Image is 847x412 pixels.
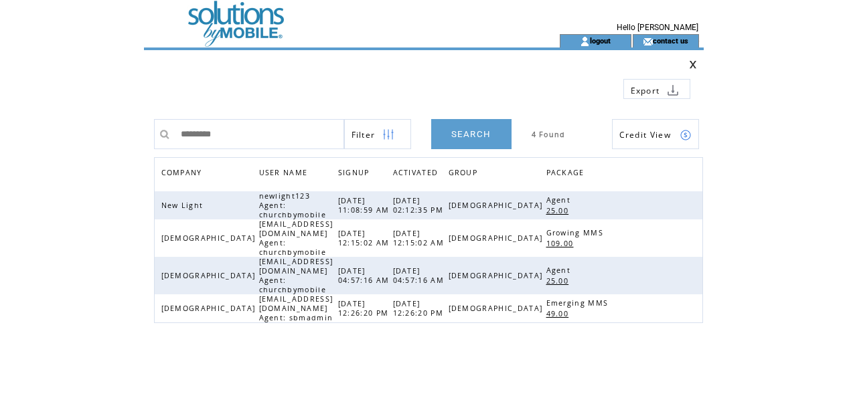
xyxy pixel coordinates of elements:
[449,233,546,243] span: [DEMOGRAPHIC_DATA]
[449,165,485,184] a: GROUP
[653,36,688,45] a: contact us
[546,205,576,216] a: 25.00
[546,276,572,286] span: 25.00
[546,239,577,248] span: 109.00
[546,206,572,215] span: 25.00
[449,165,481,184] span: GROUP
[259,294,337,322] span: [EMAIL_ADDRESS][DOMAIN_NAME] Agent: sbmadmin
[546,195,574,205] span: Agent
[338,168,373,176] a: SIGNUP
[580,36,590,47] img: account_icon.gif
[431,119,512,149] a: SEARCH
[532,130,566,139] span: 4 Found
[382,120,394,150] img: filters.png
[352,129,376,140] span: Show filters
[161,233,259,243] span: [DEMOGRAPHIC_DATA]
[546,309,572,318] span: 49.00
[161,304,259,313] span: [DEMOGRAPHIC_DATA]
[546,275,576,286] a: 25.00
[619,129,672,140] span: Show Credits View
[590,36,611,45] a: logout
[259,219,333,257] span: [EMAIL_ADDRESS][DOMAIN_NAME] Agent: churchbymobile
[161,271,259,280] span: [DEMOGRAPHIC_DATA]
[259,257,333,294] span: [EMAIL_ADDRESS][DOMAIN_NAME] Agent: churchbymobile
[680,129,692,141] img: credits.png
[449,271,546,280] span: [DEMOGRAPHIC_DATA]
[393,165,445,184] a: ACTIVATED
[617,23,698,32] span: Hello [PERSON_NAME]
[643,36,653,47] img: contact_us_icon.gif
[393,196,447,215] span: [DATE] 02:12:35 PM
[612,119,699,149] a: Credit View
[667,84,679,96] img: download.png
[393,299,447,318] span: [DATE] 12:26:20 PM
[546,228,607,237] span: Growing MMS
[338,229,393,247] span: [DATE] 12:15:02 AM
[259,168,311,176] a: USER NAME
[546,165,591,184] a: PACKAGE
[338,299,392,318] span: [DATE] 12:26:20 PM
[161,168,206,176] a: COMPANY
[546,165,588,184] span: PACKAGE
[338,266,393,285] span: [DATE] 04:57:16 AM
[338,196,393,215] span: [DATE] 11:08:59 AM
[344,119,411,149] a: Filter
[449,201,546,210] span: [DEMOGRAPHIC_DATA]
[546,308,576,319] a: 49.00
[393,266,448,285] span: [DATE] 04:57:16 AM
[623,79,690,99] a: Export
[338,165,373,184] span: SIGNUP
[631,85,660,96] span: Export to csv file
[161,201,207,210] span: New Light
[393,165,442,184] span: ACTIVATED
[449,304,546,313] span: [DEMOGRAPHIC_DATA]
[546,237,581,249] a: 109.00
[393,229,448,247] span: [DATE] 12:15:02 AM
[259,191,330,219] span: newlight123 Agent: churchbymobile
[546,298,612,308] span: Emerging MMS
[161,165,206,184] span: COMPANY
[259,165,311,184] span: USER NAME
[546,266,574,275] span: Agent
